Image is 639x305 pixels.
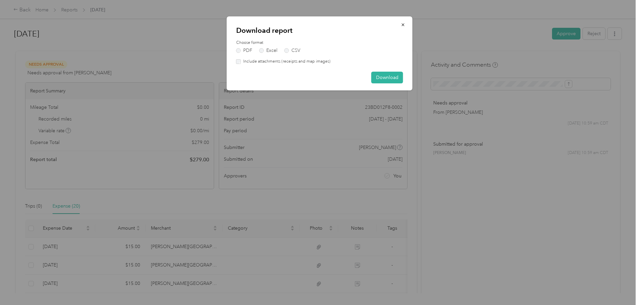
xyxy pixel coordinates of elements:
[259,48,277,53] label: Excel
[236,40,403,46] label: Choose format
[284,48,300,53] label: CSV
[371,72,403,83] button: Download
[236,48,252,53] label: PDF
[241,59,331,65] label: Include attachments (receipts and map images)
[602,268,639,305] iframe: Everlance-gr Chat Button Frame
[236,26,403,35] p: Download report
